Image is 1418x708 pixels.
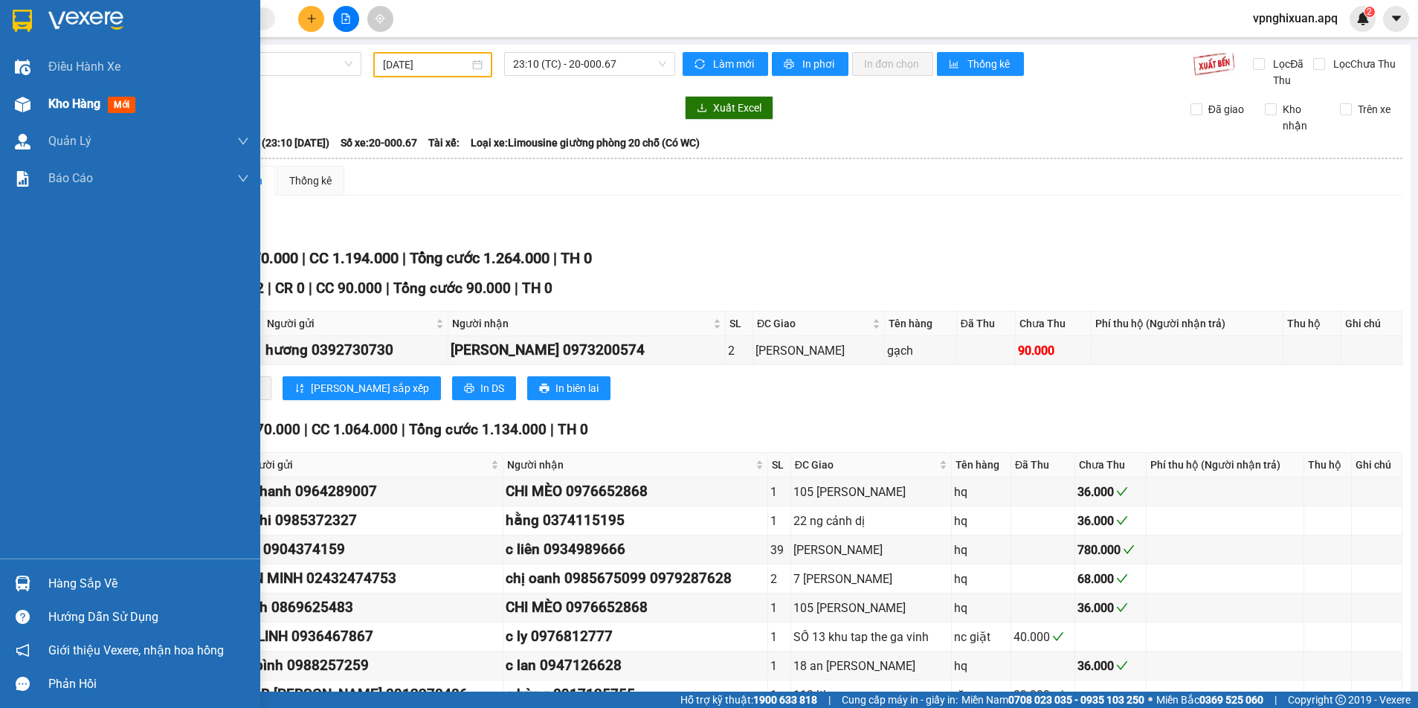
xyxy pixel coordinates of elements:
span: printer [784,59,796,71]
span: Hỗ trợ kỹ thuật: [680,692,817,708]
div: hq [954,599,1008,617]
span: Đã giao [1202,101,1250,118]
th: Phí thu hộ (Người nhận trả) [1147,453,1305,477]
span: Người nhận [507,457,752,473]
span: | [402,249,406,267]
img: warehouse-icon [15,576,30,591]
th: Tên hàng [952,453,1011,477]
div: Phản hồi [48,673,249,695]
strong: 0708 023 035 - 0935 103 250 [1008,694,1144,706]
span: check [1116,573,1128,585]
span: vpnghixuan.apq [1241,9,1350,28]
span: | [386,280,390,297]
img: 9k= [1193,52,1235,76]
span: check [1116,486,1128,498]
div: 1 [770,657,788,675]
button: aim [367,6,393,32]
div: 39 [770,541,788,559]
button: plus [298,6,324,32]
div: 1 [770,686,788,704]
span: 2 [1367,7,1372,17]
div: SỐ 13 khu tap the ga vinh [793,628,949,646]
div: 780.000 [1077,541,1144,559]
img: warehouse-icon [15,97,30,112]
div: 18 an [PERSON_NAME] [793,657,949,675]
strong: 0369 525 060 [1199,694,1263,706]
div: CHI MÈO 0976652868 [506,480,765,503]
span: download [697,103,707,115]
span: In phơi [802,56,837,72]
span: CR 0 [275,280,305,297]
div: 1 [770,628,788,646]
div: 1 [770,599,788,617]
div: [PERSON_NAME] [793,541,949,559]
input: 19/02/2023 [383,57,469,73]
div: Hàng sắp về [48,573,249,595]
span: sort-ascending [294,383,305,395]
span: Báo cáo [48,169,93,187]
span: TH 0 [522,280,552,297]
span: Người nhận [452,315,709,332]
div: hq [954,657,1008,675]
span: Xuất Excel [713,100,761,116]
button: printerIn biên lai [527,376,610,400]
div: 22 ng cảnh dị [793,512,949,530]
span: Tài xế: [428,135,460,151]
span: Lọc Đã Thu [1267,56,1313,88]
th: Ghi chú [1341,312,1402,336]
span: CC 1.064.000 [312,421,398,438]
th: SL [726,312,754,336]
div: 36.000 [1077,599,1144,617]
th: Chưa Thu [1075,453,1147,477]
div: hương 0392730730 [265,339,445,361]
th: Thu hộ [1304,453,1352,477]
th: Đã Thu [957,312,1016,336]
th: Đã Thu [1011,453,1075,477]
span: Quản Lý [48,132,91,150]
div: linh 0869625483 [244,596,500,619]
span: | [268,280,271,297]
span: Lọc Chưa Thu [1327,56,1398,72]
div: răng [954,686,1008,704]
span: ⚪️ [1148,697,1153,703]
span: [PERSON_NAME] sắp xếp [311,380,429,396]
button: syncLàm mới [683,52,768,76]
span: Thống kê [967,56,1012,72]
span: Trên xe [1352,101,1396,118]
th: Chưa Thu [1016,312,1091,336]
span: Người gửi [267,315,433,332]
div: a hùng 0917135755 [506,683,765,706]
div: c lan 0947126628 [506,654,765,677]
span: Miền Bắc [1156,692,1263,708]
span: | [304,421,308,438]
span: CC 90.000 [316,280,382,297]
span: aim [375,13,385,24]
span: check [1052,689,1064,701]
span: | [550,421,554,438]
span: Số xe: 20-000.67 [341,135,417,151]
span: check [1052,631,1064,643]
span: | [1274,692,1277,708]
span: | [302,249,306,267]
span: | [309,280,312,297]
div: c ly 0976812777 [506,625,765,648]
button: caret-down [1383,6,1409,32]
span: In biên lai [555,380,599,396]
span: question-circle [16,610,30,624]
th: SL [768,453,791,477]
div: a thanh 0964289007 [244,480,500,503]
div: 1 [770,483,788,501]
span: check [1116,660,1128,672]
div: c liên 0934989666 [506,538,765,561]
img: solution-icon [15,171,30,187]
span: bar-chart [949,59,961,71]
button: file-add [333,6,359,32]
img: icon-new-feature [1356,12,1370,25]
span: file-add [341,13,351,24]
span: CC 1.194.000 [309,249,399,267]
span: check [1116,602,1128,614]
span: notification [16,643,30,657]
span: | [402,421,405,438]
span: Làm mới [713,56,756,72]
span: copyright [1335,695,1346,705]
